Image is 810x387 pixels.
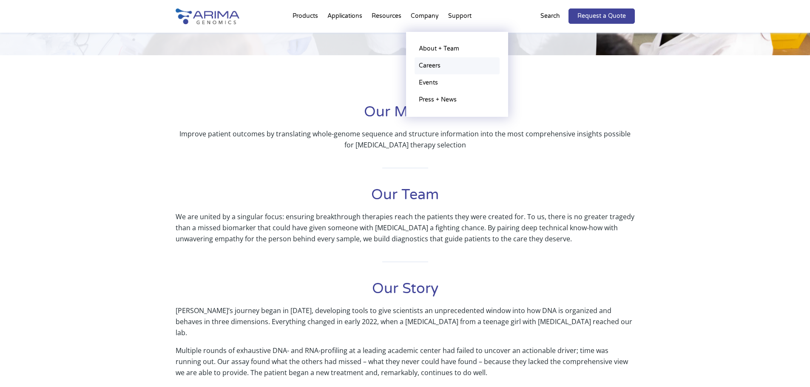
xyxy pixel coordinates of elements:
a: Careers [415,57,500,74]
p: Improve patient outcomes by translating whole-genome sequence and structure information into the ... [176,128,635,150]
h1: Our Mission [176,102,635,128]
p: We are united by a singular focus: ensuring breakthrough therapies reach the patients they were c... [176,211,635,244]
p: Search [540,11,560,22]
p: Multiple rounds of exhaustive DNA- and RNA-profiling at a leading academic center had failed to u... [176,345,635,385]
a: Events [415,74,500,91]
img: Arima-Genomics-logo [176,8,239,24]
a: Request a Quote [568,8,635,24]
h1: Our Team [176,185,635,211]
a: About + Team [415,40,500,57]
a: Press + News [415,91,500,108]
p: [PERSON_NAME]’s journey began in [DATE], developing tools to give scientists an unprecedented win... [176,305,635,345]
h1: Our Story [176,279,635,305]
